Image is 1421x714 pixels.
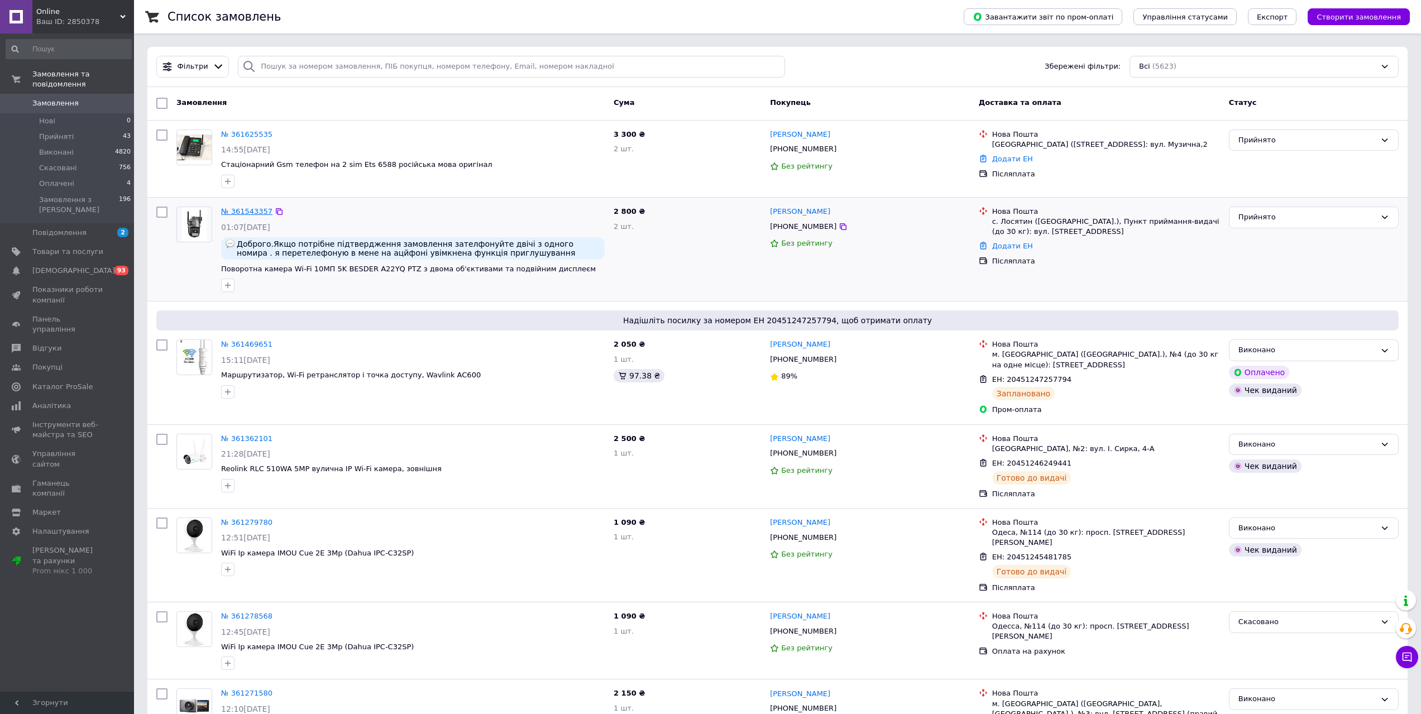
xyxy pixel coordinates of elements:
[1238,135,1376,146] div: Прийнято
[770,130,830,140] a: [PERSON_NAME]
[39,147,74,157] span: Виконані
[32,507,61,517] span: Маркет
[168,10,281,23] h1: Список замовлень
[1257,13,1288,21] span: Експорт
[32,314,103,334] span: Панель управління
[770,611,830,622] a: [PERSON_NAME]
[768,142,839,156] div: [PHONE_NUMBER]
[614,704,634,712] span: 1 шт.
[115,147,131,157] span: 4820
[992,169,1220,179] div: Післяплата
[992,459,1071,467] span: ЕН: 20451246249441
[781,644,832,652] span: Без рейтингу
[992,339,1220,349] div: Нова Пошта
[1152,62,1176,70] span: (5623)
[1317,13,1401,21] span: Створити замовлення
[39,132,74,142] span: Прийняті
[177,438,212,466] img: Фото товару
[177,135,212,160] img: Фото товару
[614,518,645,526] span: 1 090 ₴
[768,352,839,367] div: [PHONE_NUMBER]
[127,116,131,126] span: 0
[992,387,1055,400] div: Заплановано
[992,375,1071,384] span: ЕН: 20451247257794
[992,688,1220,698] div: Нова Пошта
[992,621,1220,641] div: Одесса, №114 (до 30 кг): просп. [STREET_ADDRESS][PERSON_NAME]
[781,372,797,380] span: 89%
[221,612,272,620] a: № 361278568
[1238,212,1376,223] div: Прийнято
[992,583,1220,593] div: Післяплата
[36,17,134,27] div: Ваш ID: 2850378
[768,219,839,234] div: [PHONE_NUMBER]
[992,471,1071,485] div: Готово до видачі
[221,371,481,379] a: Маршрутизатор, Wi-Fi ретранслятор і точка доступу, Wavlink AC600
[32,343,61,353] span: Відгуки
[1133,8,1237,25] button: Управління статусами
[614,222,634,231] span: 2 шт.
[32,449,103,469] span: Управління сайтом
[221,434,272,443] a: № 361362101
[992,242,1033,250] a: Додати ЕН
[179,518,209,553] img: Фото товару
[781,162,832,170] span: Без рейтингу
[237,239,600,257] span: Доброго.Якщо потрібне підтвердження замовлення зателфонуйте двічі з одного номира . я перетелефон...
[1229,459,1302,473] div: Чек виданий
[1238,616,1376,628] div: Скасовано
[992,207,1220,217] div: Нова Пошта
[6,39,132,59] input: Пошук
[1238,523,1376,534] div: Виконано
[992,489,1220,499] div: Післяплата
[1248,8,1297,25] button: Експорт
[114,266,128,275] span: 93
[1396,646,1418,668] button: Чат з покупцем
[32,401,71,411] span: Аналітика
[992,517,1220,528] div: Нова Пошта
[127,179,131,189] span: 4
[1238,344,1376,356] div: Виконано
[979,98,1061,107] span: Доставка та оплата
[1296,12,1410,21] a: Створити замовлення
[614,207,645,215] span: 2 800 ₴
[614,627,634,635] span: 1 шт.
[176,130,212,165] a: Фото товару
[221,705,270,713] span: 12:10[DATE]
[179,612,209,646] img: Фото товару
[614,145,634,153] span: 2 шт.
[226,239,235,248] img: :speech_balloon:
[768,530,839,545] div: [PHONE_NUMBER]
[1229,98,1257,107] span: Статус
[614,98,634,107] span: Cума
[614,369,664,382] div: 97.38 ₴
[770,207,830,217] a: [PERSON_NAME]
[768,624,839,639] div: [PHONE_NUMBER]
[1308,8,1410,25] button: Створити замовлення
[221,223,270,232] span: 01:07[DATE]
[238,56,785,78] input: Пошук за номером замовлення, ПІБ покупця, номером телефону, Email, номером накладної
[32,382,93,392] span: Каталог ProSale
[1229,384,1302,397] div: Чек виданий
[992,444,1220,454] div: [GEOGRAPHIC_DATA], №2: вул. І. Сирка, 4-А
[221,130,272,138] a: № 361625535
[221,449,270,458] span: 21:28[DATE]
[992,553,1071,561] span: ЕН: 20451245481785
[1229,366,1289,379] div: Оплачено
[221,265,596,273] span: Поворотна камера Wi-Fi 10МП 5K BESDER A22YQ PTZ з двома об'єктивами та подвійним дисплеєм
[221,160,492,169] a: Cтаціонарний Gsm телефон на 2 sim Ets 6588 російська мова оригінал
[614,355,634,363] span: 1 шт.
[992,140,1220,150] div: [GEOGRAPHIC_DATA] ([STREET_ADDRESS]: вул. Музична,2
[32,420,103,440] span: Інструменти веб-майстра та SEO
[39,195,119,215] span: Замовлення з [PERSON_NAME]
[32,228,87,238] span: Повідомлення
[221,340,272,348] a: № 361469651
[32,362,63,372] span: Покупці
[32,478,103,499] span: Гаманець компанії
[182,207,207,242] img: Фото товару
[992,349,1220,370] div: м. [GEOGRAPHIC_DATA] ([GEOGRAPHIC_DATA].), №4 (до 30 кг на одне місце): [STREET_ADDRESS]
[992,155,1033,163] a: Додати ЕН
[39,179,74,189] span: Оплачені
[973,12,1113,22] span: Завантажити звіт по пром-оплаті
[176,339,212,375] a: Фото товару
